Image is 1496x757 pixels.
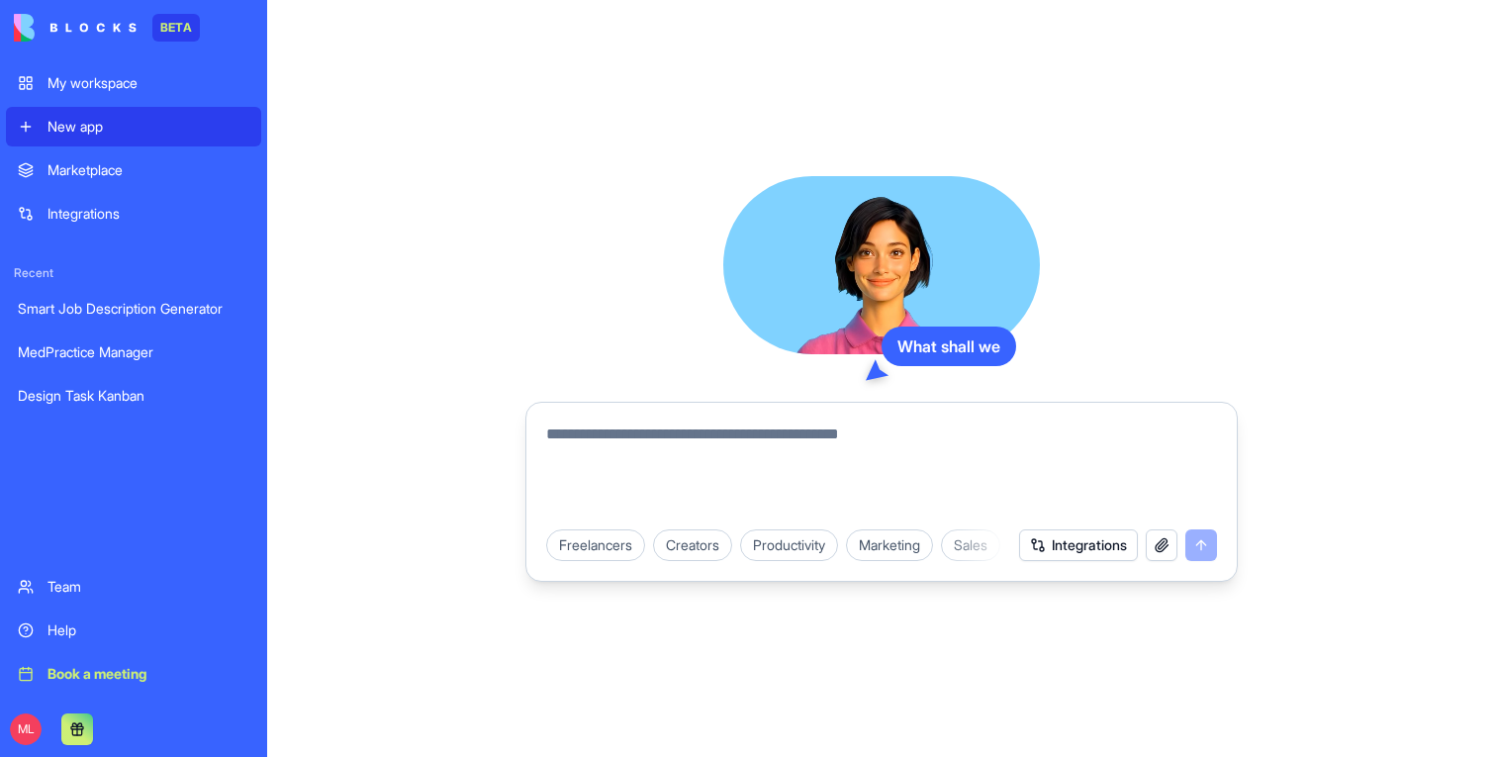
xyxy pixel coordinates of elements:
a: Book a meeting [6,654,261,694]
a: BETA [14,14,200,42]
div: Marketing [846,529,933,561]
img: logo [14,14,137,42]
a: Marketplace [6,150,261,190]
div: Freelancers [546,529,645,561]
a: MedPractice Manager [6,332,261,372]
div: Team [47,577,249,597]
div: What shall we [882,327,1016,366]
div: New app [47,117,249,137]
div: Help [47,620,249,640]
div: My workspace [47,73,249,93]
span: ML [10,713,42,745]
span: Recent [6,265,261,281]
div: Marketplace [47,160,249,180]
a: Team [6,567,261,607]
div: Productivity [740,529,838,561]
div: Integrations [47,204,249,224]
div: Smart Job Description Generator [18,299,249,319]
a: Help [6,611,261,650]
a: Design Task Kanban [6,376,261,416]
a: Smart Job Description Generator [6,289,261,329]
a: New app [6,107,261,146]
button: Integrations [1019,529,1138,561]
div: Book a meeting [47,664,249,684]
div: Sales [941,529,1000,561]
a: Integrations [6,194,261,234]
div: Design Task Kanban [18,386,249,406]
div: BETA [152,14,200,42]
a: My workspace [6,63,261,103]
div: Creators [653,529,732,561]
div: MedPractice Manager [18,342,249,362]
